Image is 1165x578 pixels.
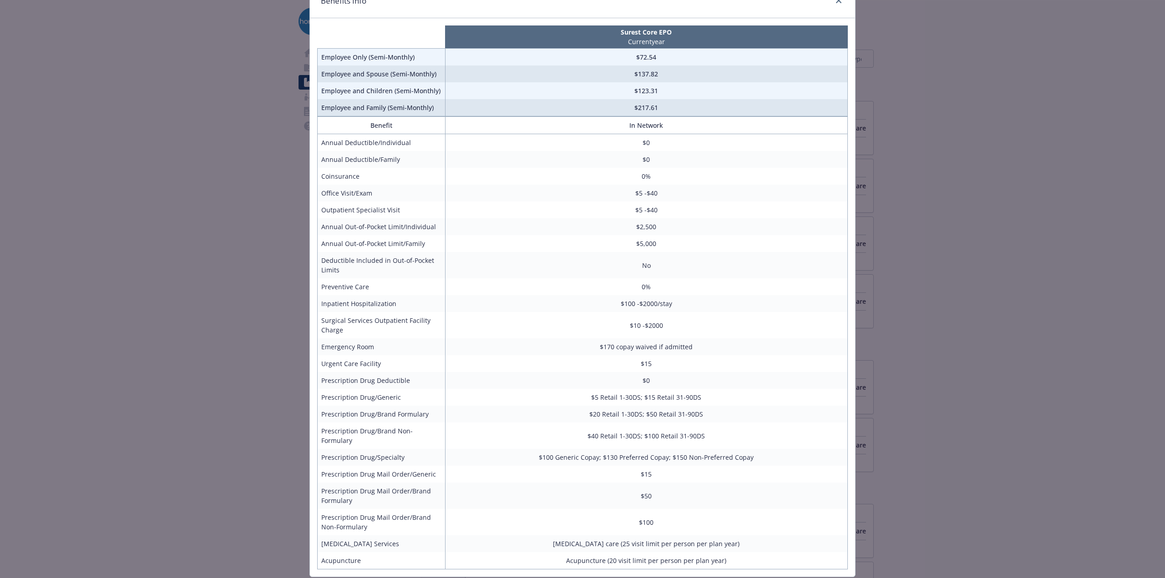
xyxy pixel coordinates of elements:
td: Outpatient Specialist Visit [318,201,446,218]
td: Prescription Drug/Specialty [318,449,446,466]
td: Acupuncture (20 visit limit per person per plan year) [445,552,847,569]
td: Annual Out-of-Pocket Limit/Individual [318,218,446,235]
td: [MEDICAL_DATA] care (25 visit limit per person per plan year) [445,535,847,552]
td: $0 [445,372,847,389]
td: $72.54 [445,49,847,66]
td: $40 Retail 1-30DS; $100 Retail 31-90DS [445,422,847,449]
td: $100 Generic Copay; $130 Preferred Copay; $150 Non-Preferred Copay [445,449,847,466]
td: $5 -$40 [445,201,847,218]
td: Acupuncture [318,552,446,569]
td: No [445,252,847,278]
td: Annual Out-of-Pocket Limit/Family [318,235,446,252]
td: $15 [445,466,847,483]
td: Prescription Drug Mail Order/Brand Formulary [318,483,446,509]
td: $217.61 [445,99,847,116]
td: Deductible Included in Out-of-Pocket Limits [318,252,446,278]
td: $100 [445,509,847,535]
td: $0 [445,151,847,168]
td: $5 Retail 1-30DS; $15 Retail 31-90DS [445,389,847,406]
td: $50 [445,483,847,509]
td: $10 -$2000 [445,312,847,338]
td: Prescription Drug/Brand Formulary [318,406,446,422]
td: Annual Deductible/Family [318,151,446,168]
td: Employee and Spouse (Semi-Monthly) [318,65,446,82]
td: $2,500 [445,218,847,235]
td: 0% [445,168,847,185]
th: intentionally left blank [318,25,446,49]
td: $100 -$2000/stay [445,295,847,312]
td: Annual Deductible/Individual [318,134,446,151]
td: 0% [445,278,847,295]
td: Prescription Drug/Brand Non-Formulary [318,422,446,449]
td: Employee Only (Semi-Monthly) [318,49,446,66]
td: Coinsurance [318,168,446,185]
p: Surest Core EPO [447,27,846,37]
td: $20 Retail 1-30DS; $50 Retail 31-90DS [445,406,847,422]
td: Employee and Family (Semi-Monthly) [318,99,446,116]
td: [MEDICAL_DATA] Services [318,535,446,552]
th: Benefit [318,117,446,134]
p: Current year [447,37,846,46]
td: $170 copay waived if admitted [445,338,847,355]
td: Prescription Drug Mail Order/Brand Non-Formulary [318,509,446,535]
td: Preventive Care [318,278,446,295]
td: $0 [445,134,847,151]
td: Employee and Children (Semi-Monthly) [318,82,446,99]
td: Prescription Drug Mail Order/Generic [318,466,446,483]
th: In Network [445,117,847,134]
td: $15 [445,355,847,372]
td: Urgent Care Facility [318,355,446,372]
td: $5 -$40 [445,185,847,201]
td: Prescription Drug/Generic [318,389,446,406]
td: Emergency Room [318,338,446,355]
td: $123.31 [445,82,847,99]
td: Inpatient Hospitalization [318,295,446,312]
td: Surgical Services Outpatient Facility Charge [318,312,446,338]
td: Prescription Drug Deductible [318,372,446,389]
td: Office Visit/Exam [318,185,446,201]
td: $5,000 [445,235,847,252]
td: $137.82 [445,65,847,82]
